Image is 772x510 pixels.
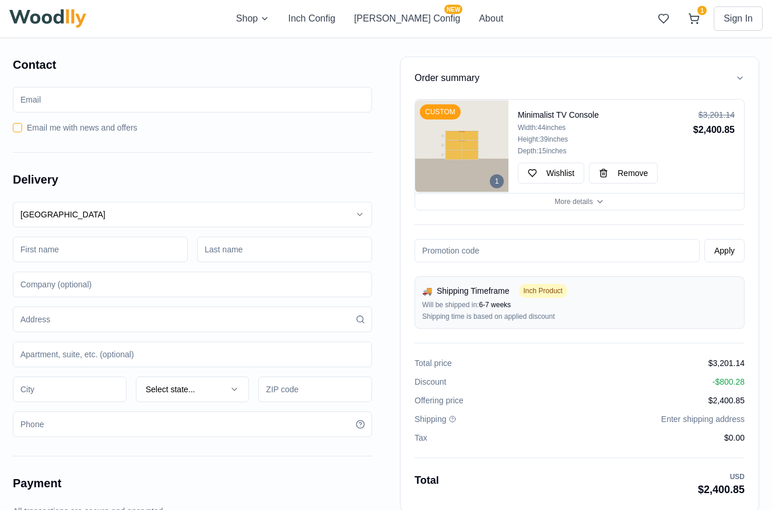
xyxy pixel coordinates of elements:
button: Sign In [714,6,763,31]
span: Tax [415,432,427,444]
span: 1 [697,6,707,15]
input: Last name [197,237,372,262]
div: Depth: 15 inches [518,146,689,156]
input: Email [13,87,372,112]
div: $2,400.85 [693,123,735,137]
div: Shipping time is based on applied discount [422,312,737,321]
span: Shipping Timeframe [437,285,510,297]
button: 1 [683,8,704,29]
span: Enter shipping address [661,413,745,425]
span: NEW [444,5,462,14]
button: [PERSON_NAME] ConfigNEW [354,12,460,26]
h2: Payment [13,475,372,491]
div: $2,400.85 [698,481,745,498]
span: Total [415,472,439,498]
span: $2,400.85 [708,395,745,406]
button: Wishlist [518,163,584,184]
img: Minimalist TV Console [415,100,508,193]
input: Apartment, suite, etc. (optional) [13,342,372,367]
input: ZIP code [258,377,372,402]
h2: Delivery [13,171,372,188]
span: Discount [415,376,446,388]
input: Phone [13,411,372,437]
label: Email me with news and offers [27,122,138,133]
button: Shop [236,12,269,26]
span: Shipping [415,413,447,425]
button: Inch Config [288,12,335,26]
span: Inch Product [519,284,567,298]
div: Width: 44 inches [518,123,689,132]
span: $3,201.14 [708,357,745,369]
span: Remove [617,167,648,179]
div: Will be shipped in: [422,300,737,309]
h2: Contact [13,57,372,73]
div: Height: 39 inches [518,135,689,144]
span: $0.00 [724,432,745,444]
input: City [13,377,127,402]
h3: Order summary [415,71,479,85]
button: Select state... [136,377,250,402]
button: Apply [704,239,745,262]
span: - $800.28 [713,376,745,388]
input: First name [13,237,188,262]
h4: Minimalist TV Console [518,109,689,121]
div: $3,201.14 [693,109,735,121]
span: 6-7 weeks [479,301,511,309]
input: Promotion code [415,239,700,262]
div: 1 [490,174,504,188]
span: 🚚 [422,285,432,297]
span: More details [555,197,592,206]
span: Wishlist [546,167,574,179]
input: Company (optional) [13,272,372,297]
img: Woodlly [9,9,86,28]
button: More details [415,193,744,210]
span: Offering price [415,395,464,406]
input: Address [13,307,372,332]
button: Remove [589,163,658,184]
button: About [479,12,503,26]
span: Total price [415,357,452,369]
div: USD [698,472,745,481]
div: CUSTOM [420,104,461,119]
